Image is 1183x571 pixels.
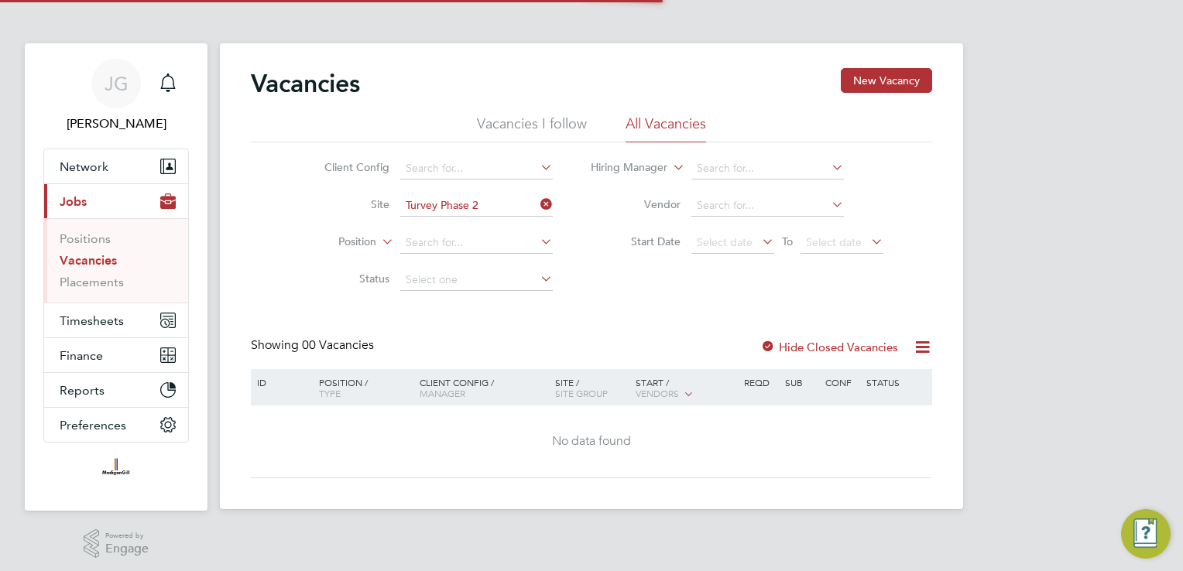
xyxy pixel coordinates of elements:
[43,115,189,133] span: Jordan Gutteride
[25,43,207,511] nav: Main navigation
[60,231,111,246] a: Positions
[44,149,188,183] button: Network
[60,348,103,363] span: Finance
[84,529,149,559] a: Powered byEngage
[636,387,679,399] span: Vendors
[400,195,553,217] input: Search for...
[760,340,898,354] label: Hide Closed Vacancies
[60,275,124,289] a: Placements
[697,235,753,249] span: Select date
[105,529,149,542] span: Powered by
[44,303,188,337] button: Timesheets
[841,68,932,93] button: New Vacancy
[60,159,108,174] span: Network
[1121,509,1171,559] button: Engage Resource Center
[307,369,416,406] div: Position /
[400,158,553,180] input: Search for...
[60,418,126,433] span: Preferences
[420,387,465,399] span: Manager
[319,387,341,399] span: Type
[287,234,376,250] label: Position
[691,158,844,180] input: Search for...
[251,68,360,99] h2: Vacancies
[105,542,149,556] span: Engage
[740,369,780,395] div: Reqd
[551,369,633,406] div: Site /
[777,231,797,251] span: To
[555,387,608,399] span: Site Group
[781,369,821,395] div: Sub
[60,253,117,268] a: Vacancies
[105,74,129,94] span: JG
[253,433,930,450] div: No data found
[626,115,706,142] li: All Vacancies
[578,160,667,176] label: Hiring Manager
[253,369,307,395] div: ID
[300,197,389,211] label: Site
[44,373,188,407] button: Reports
[300,160,389,174] label: Client Config
[43,458,189,483] a: Go to home page
[43,59,189,133] a: JG[PERSON_NAME]
[400,269,553,291] input: Select one
[44,338,188,372] button: Finance
[477,115,587,142] li: Vacancies I follow
[60,194,87,209] span: Jobs
[60,313,124,328] span: Timesheets
[400,232,553,254] input: Search for...
[44,184,188,218] button: Jobs
[821,369,862,395] div: Conf
[251,337,377,354] div: Showing
[591,197,681,211] label: Vendor
[44,408,188,442] button: Preferences
[806,235,862,249] span: Select date
[60,383,105,398] span: Reports
[591,234,681,248] label: Start Date
[416,369,551,406] div: Client Config /
[44,218,188,303] div: Jobs
[862,369,930,395] div: Status
[300,272,389,285] label: Status
[302,337,374,353] span: 00 Vacancies
[632,369,740,408] div: Start /
[691,195,844,217] input: Search for...
[98,458,133,483] img: madigangill-logo-retina.png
